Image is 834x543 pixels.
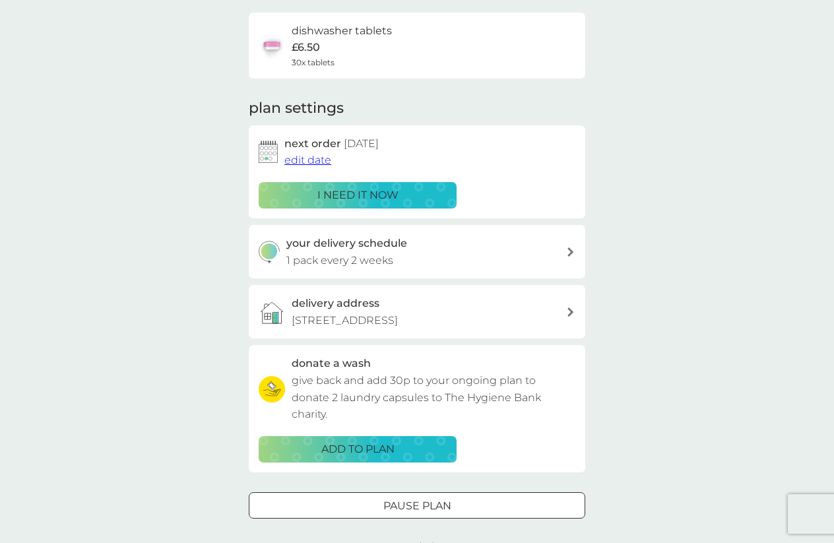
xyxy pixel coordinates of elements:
[259,182,457,208] button: i need it now
[284,154,331,166] span: edit date
[292,295,379,312] h3: delivery address
[249,98,344,119] h2: plan settings
[286,252,393,269] p: 1 pack every 2 weeks
[292,312,398,329] p: [STREET_ADDRESS]
[284,152,331,169] button: edit date
[249,225,585,278] button: your delivery schedule1 pack every 2 weeks
[292,39,320,56] p: £6.50
[292,22,392,40] h6: dishwasher tablets
[259,436,457,463] button: ADD TO PLAN
[321,441,395,458] p: ADD TO PLAN
[317,187,399,204] p: i need it now
[259,32,285,59] img: dishwasher tablets
[292,355,371,372] h3: donate a wash
[292,56,335,69] span: 30x tablets
[249,285,585,338] a: delivery address[STREET_ADDRESS]
[383,497,451,515] p: Pause plan
[344,137,379,150] span: [DATE]
[292,372,575,423] p: give back and add 30p to your ongoing plan to donate 2 laundry capsules to The Hygiene Bank charity.
[284,135,379,152] h2: next order
[286,235,407,252] h3: your delivery schedule
[249,492,585,519] button: Pause plan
